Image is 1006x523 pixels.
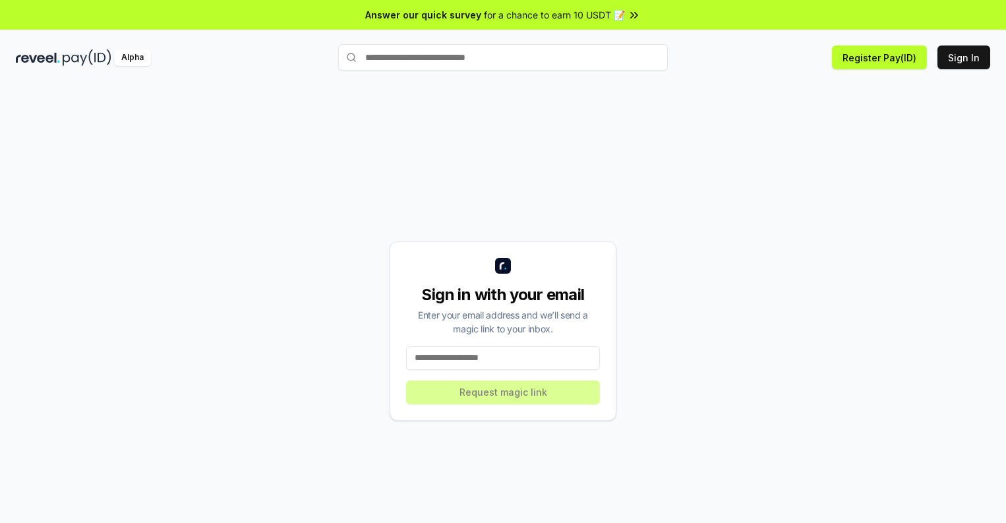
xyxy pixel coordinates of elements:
button: Sign In [937,46,990,69]
img: reveel_dark [16,49,60,66]
div: Alpha [114,49,151,66]
img: logo_small [495,258,511,274]
span: Answer our quick survey [365,8,481,22]
div: Enter your email address and we’ll send a magic link to your inbox. [406,308,600,336]
button: Register Pay(ID) [832,46,927,69]
div: Sign in with your email [406,284,600,305]
span: for a chance to earn 10 USDT 📝 [484,8,625,22]
img: pay_id [63,49,111,66]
